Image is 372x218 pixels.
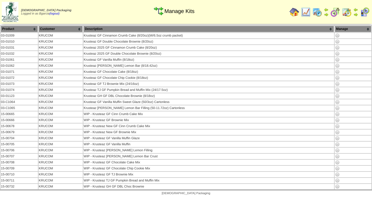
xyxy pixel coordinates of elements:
img: workflow.gif [154,6,163,16]
img: Manage Kit [335,75,340,80]
span: [DEMOGRAPHIC_DATA] Packaging [162,192,210,195]
img: Manage Kit [335,136,340,141]
img: home.gif [290,7,299,17]
td: KRUCOM [39,33,83,38]
img: Manage Kit [335,106,340,111]
td: Krusteaz 2025 GF Cinnamon Crumb Cake (8/20oz) [83,45,334,50]
img: arrowright.gif [353,12,358,17]
td: 15-00706 [1,148,38,153]
td: Krusteaz GF Vanilla Muffin (8/18oz) [83,57,334,63]
img: Manage Kit [335,51,340,56]
img: Manage Kit [335,148,340,153]
td: KRUCOM [39,57,83,63]
td: WIP - Krusteaz GH GF DBL Choc Brownie [83,184,334,189]
td: WIP - Krusteaz GF Brownie Mix [83,117,334,123]
td: WIP - Krusteaz New GF Cinn Crumb Cake Mix [83,123,334,129]
img: Manage Kit [335,88,340,92]
img: Manage Kit [335,124,340,129]
img: Manage Kit [335,184,340,189]
span: Manage Kits [164,8,194,14]
td: WIP - Krusteaz GF Chocolate Chip Cookie Mix [83,166,334,171]
img: Manage Kit [335,39,340,44]
td: 15-00678 [1,123,38,129]
td: KRUCOM [39,142,83,147]
td: 03-C1064 [1,99,38,105]
td: KRUCOM [39,136,83,141]
th: Manage [335,26,371,32]
td: WIP - Krusteaz GF Vanilla Muffin Glaze [83,136,334,141]
img: Manage Kit [335,130,340,135]
img: Manage Kit [335,63,340,68]
td: Krusteaz [PERSON_NAME] Lemon Bar (8/18.42oz) [83,63,334,69]
td: 03-01032 [1,51,38,56]
img: Manage Kit [335,112,340,117]
img: arrowright.gif [324,12,329,17]
td: 15-00707 [1,154,38,159]
td: KRUCOM [39,178,83,183]
td: 03-01072 [1,75,38,81]
td: KRUCOM [39,130,83,135]
img: Manage Kit [335,166,340,171]
td: Krusteaz GF Chocolate Cake (8/18oz) [83,69,334,75]
img: Manage Kit [335,100,340,104]
td: 15-00709 [1,166,38,171]
td: WIP - Krusteaz GF TJ Brownie Mix [83,172,334,177]
td: WIP - Krusteaz [PERSON_NAME] Lemon Filling [83,148,334,153]
td: 15-00704 [1,136,38,141]
img: zoroco-logo-small.webp [2,2,18,22]
img: calendarprod.gif [312,7,322,17]
img: Manage Kit [335,82,340,86]
td: 15-00711 [1,178,38,183]
img: Manage Kit [335,118,340,123]
td: WIP - Krusteaz TJ GF Pumpkin Bread and Muffin Mix [83,178,334,183]
img: Manage Kit [335,154,340,159]
td: KRUCOM [39,69,83,75]
td: 03-01031 [1,45,38,50]
td: KRUCOM [39,154,83,159]
img: Manage Kit [335,142,340,147]
td: KRUCOM [39,148,83,153]
td: 03-01062 [1,63,38,69]
td: KRUCOM [39,117,83,123]
td: Krusteaz TJ GF Pumpkin Bread and Muffin Mix (24/17.5oz) [83,87,334,93]
img: Manage Kit [335,172,340,177]
td: Krusteaz [PERSON_NAME] Lemon Bar Filling (50-11.72oz) Cartonless [83,105,334,111]
td: 03-C1065 [1,105,38,111]
td: WIP - Krusteaz GF Chocolate Cake Mix [83,160,334,165]
td: Krusteaz GF Double Chocolate Brownie (8/20oz) [83,39,334,44]
a: (logout) [49,12,60,15]
td: 03-01061 [1,57,38,63]
img: calendarinout.gif [342,7,352,17]
td: KRUCOM [39,111,83,117]
td: 03-01071 [1,69,38,75]
td: KRUCOM [39,51,83,56]
td: KRUCOM [39,75,83,81]
td: KRUCOM [39,45,83,50]
td: 15-00708 [1,160,38,165]
th: Customer [39,26,83,32]
td: Krusteaz GF Vanilla Muffin Sweet Glaze (50/3oz) Cartonless [83,99,334,105]
td: 03-01010 [1,39,38,44]
td: 15-00665 [1,111,38,117]
td: 15-00732 [1,184,38,189]
td: KRUCOM [39,63,83,69]
td: Krusteaz GF Cinnamon Crumb Cake (8/20oz)(W/6.5oz crumb packet) [83,33,334,38]
img: Manage Kit [335,57,340,62]
td: 15-00679 [1,130,38,135]
td: Krusteaz GH GF DBL Chocolate Brownie (8/18oz) [83,93,334,99]
td: KRUCOM [39,39,83,44]
th: Description [83,26,334,32]
td: KRUCOM [39,93,83,99]
td: KRUCOM [39,123,83,129]
td: KRUCOM [39,81,83,87]
td: KRUCOM [39,172,83,177]
td: 03-01073 [1,81,38,87]
img: arrowleft.gif [324,7,329,12]
img: Manage Kit [335,178,340,183]
td: KRUCOM [39,166,83,171]
img: Manage Kit [335,94,340,98]
td: KRUCOM [39,160,83,165]
span: [DEMOGRAPHIC_DATA] Packaging [21,9,71,12]
td: 03-01009 [1,33,38,38]
td: 03-01123 [1,93,38,99]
